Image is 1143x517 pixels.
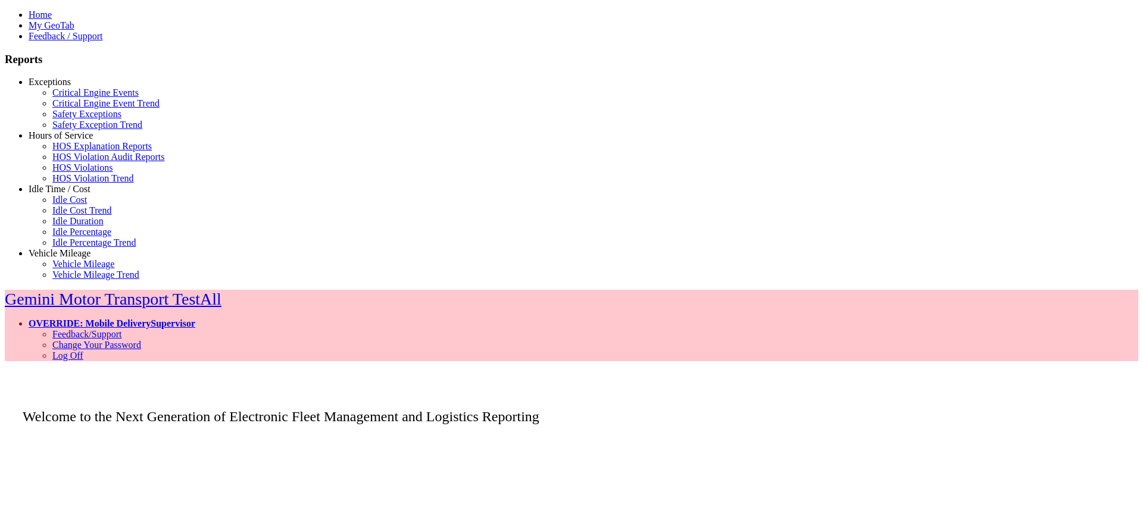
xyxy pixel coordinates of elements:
[52,87,139,98] a: Critical Engine Events
[29,130,93,140] a: Hours of Service
[52,270,139,280] a: Vehicle Mileage Trend
[52,98,160,108] a: Critical Engine Event Trend
[5,53,1138,66] h3: Reports
[52,109,121,119] a: Safety Exceptions
[52,152,165,162] a: HOS Violation Audit Reports
[5,290,221,308] a: Gemini Motor Transport TestAll
[52,329,121,339] a: Feedback/Support
[29,184,90,194] a: Idle Time / Cost
[52,120,142,130] a: Safety Exception Trend
[29,248,90,258] a: Vehicle Mileage
[52,227,111,237] a: Idle Percentage
[29,20,74,30] a: My GeoTab
[5,391,1138,425] p: Welcome to the Next Generation of Electronic Fleet Management and Logistics Reporting
[29,31,102,41] a: Feedback / Support
[52,173,134,183] a: HOS Violation Trend
[29,318,195,328] a: OVERRIDE: Mobile DeliverySupervisor
[52,162,113,173] a: HOS Violations
[52,141,152,151] a: HOS Explanation Reports
[52,205,112,215] a: Idle Cost Trend
[52,259,114,269] a: Vehicle Mileage
[29,77,71,87] a: Exceptions
[29,10,52,20] a: Home
[52,340,141,350] a: Change Your Password
[52,195,87,205] a: Idle Cost
[52,350,83,361] a: Log Off
[52,237,136,247] a: Idle Percentage Trend
[52,216,104,226] a: Idle Duration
